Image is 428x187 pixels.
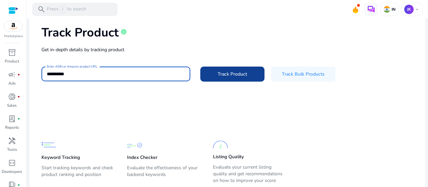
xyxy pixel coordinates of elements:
span: fiber_manual_record [17,95,20,98]
p: Sales [7,102,17,108]
span: fiber_manual_record [17,73,20,76]
span: handyman [8,137,16,145]
h1: Track Product [41,25,119,40]
p: Product [5,58,19,64]
img: Index Checker [127,137,142,153]
span: keyboard_arrow_down [414,7,420,12]
img: Keyword Tracking [41,137,57,153]
span: Track Product [218,71,247,78]
p: Tools [7,147,17,153]
p: Start tracking keywords and check product ranking and position [41,165,114,183]
p: Evaluate the effectiveness of your backend keywords [127,165,199,183]
span: Track Bulk Products [282,71,325,78]
img: in.svg [384,6,390,13]
span: code_blocks [8,159,16,167]
span: donut_small [8,93,16,101]
p: Evaluate your current listing quality and get recommendations on how to improve your score [213,164,285,184]
mat-label: Enter ASIN or Amazon product URL [47,65,97,69]
p: Ads [8,80,16,86]
p: JK [404,5,414,14]
p: IN [390,7,396,12]
span: / [60,6,66,13]
p: Marketplace [4,34,23,39]
span: info [120,28,127,35]
button: Track Bulk Products [271,67,335,82]
span: lab_profile [8,115,16,123]
span: fiber_manual_record [17,184,20,186]
p: Get in-depth details by tracking product [41,46,413,53]
img: Listing Quality [213,137,228,152]
p: Press to search [47,6,86,13]
span: campaign [8,71,16,79]
p: Reports [5,124,19,130]
p: Index Checker [127,154,157,161]
img: amazon.svg [4,21,22,31]
p: Developers [2,169,22,175]
p: Keyword Tracking [41,154,80,161]
span: inventory_2 [8,49,16,57]
button: Track Product [200,67,264,82]
span: fiber_manual_record [17,117,20,120]
span: search [37,5,45,13]
p: Listing Quality [213,154,244,160]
